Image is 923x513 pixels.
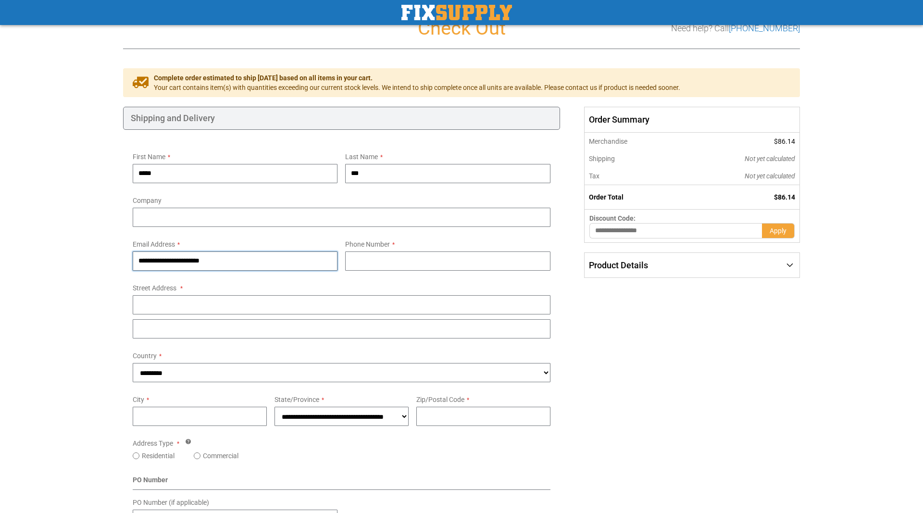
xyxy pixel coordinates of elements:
[133,499,209,506] span: PO Number (if applicable)
[745,172,795,180] span: Not yet calculated
[671,24,800,33] h3: Need help? Call
[584,133,680,150] th: Merchandise
[123,107,560,130] div: Shipping and Delivery
[762,223,795,238] button: Apply
[345,240,390,248] span: Phone Number
[133,197,162,204] span: Company
[589,260,648,270] span: Product Details
[774,138,795,145] span: $86.14
[133,284,176,292] span: Street Address
[584,107,800,133] span: Order Summary
[584,167,680,185] th: Tax
[154,73,680,83] span: Complete order estimated to ship [DATE] based on all items in your cart.
[416,396,464,403] span: Zip/Postal Code
[142,451,175,461] label: Residential
[745,155,795,163] span: Not yet calculated
[133,240,175,248] span: Email Address
[401,5,512,20] img: Fix Industrial Supply
[133,475,550,490] div: PO Number
[133,153,165,161] span: First Name
[589,193,624,201] strong: Order Total
[774,193,795,201] span: $86.14
[203,451,238,461] label: Commercial
[154,83,680,92] span: Your cart contains item(s) with quantities exceeding our current stock levels. We intend to ship ...
[133,396,144,403] span: City
[729,23,800,33] a: [PHONE_NUMBER]
[589,155,615,163] span: Shipping
[274,396,319,403] span: State/Province
[401,5,512,20] a: store logo
[770,227,786,235] span: Apply
[133,352,157,360] span: Country
[345,153,378,161] span: Last Name
[123,18,800,39] h1: Check Out
[133,439,173,447] span: Address Type
[589,214,636,222] span: Discount Code:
